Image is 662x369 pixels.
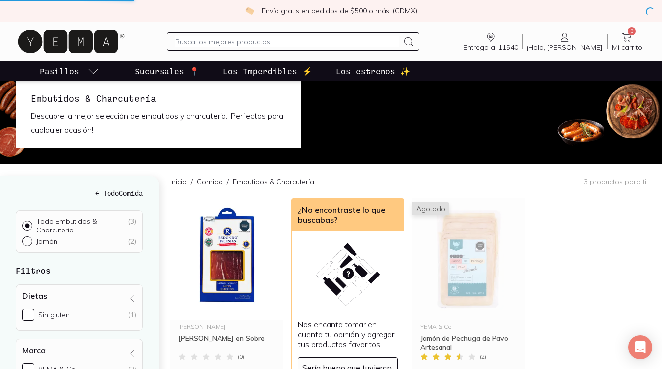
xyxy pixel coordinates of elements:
h4: Marca [22,345,46,355]
img: check [245,6,254,15]
p: Sucursales 📍 [135,65,199,77]
p: Los estrenos ✨ [336,65,410,77]
a: Sucursales 📍 [133,61,201,81]
div: Jamón de Pechuga de Pavo Artesanal [420,334,517,352]
p: Pasillos [40,65,79,77]
p: Los Imperdibles ⚡️ [223,65,312,77]
div: [PERSON_NAME] en Sobre [178,334,276,352]
strong: Filtros [16,266,51,275]
span: ( 0 ) [238,354,244,360]
div: YEMA & Co [420,324,517,330]
a: Entrega a: 11540 [459,31,522,52]
div: Sin gluten [38,310,70,319]
span: Entrega a: 11540 [463,43,518,52]
p: Embutidos & Charcutería [233,177,314,186]
span: Agotado [412,202,449,215]
h1: Embutidos & Charcutería [31,92,286,105]
div: ¿No encontraste lo que buscabas? [292,199,404,231]
h4: Dietas [22,291,47,301]
p: ¡Envío gratis en pedidos de $500 o más! (CDMX) [260,6,417,16]
h5: ← Todo Comida [16,188,143,198]
a: Los Imperdibles ⚡️ [221,61,314,81]
img: Jamón Serrano2 [170,198,283,320]
span: ( 2 ) [480,354,486,360]
a: pasillo-todos-link [38,61,101,81]
p: Nos encanta tomar en cuenta tu opinión y agregar tus productos favoritos [298,320,398,349]
p: 3 productos para ti [584,177,646,186]
input: Busca los mejores productos [175,36,399,47]
a: Comida [197,177,223,186]
span: / [187,177,197,186]
div: ( 2 ) [128,237,136,246]
div: (1) [128,310,136,319]
a: ← TodoComida [16,188,143,198]
input: Sin gluten(1) [22,309,34,321]
a: 3Mi carrito [608,31,646,52]
div: Open Intercom Messenger [628,335,652,359]
div: Dietas [16,284,143,331]
p: Descubre la mejor selección de embutidos y charcutería. ¡Perfectos para cualquier ocasión! [31,109,286,137]
div: ( 3 ) [128,217,136,234]
span: 3 [628,27,636,35]
span: Mi carrito [612,43,642,52]
div: [PERSON_NAME] [178,324,276,330]
span: / [223,177,233,186]
a: Inicio [170,177,187,186]
span: ¡Hola, [PERSON_NAME]! [527,43,604,52]
p: Jamón [36,237,57,246]
img: Jamón de Pechuga de Pavo Artesanal [412,198,525,320]
a: ¡Hola, [PERSON_NAME]! [523,31,607,52]
p: Todo Embutidos & Charcutería [36,217,128,234]
a: Los estrenos ✨ [334,61,412,81]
